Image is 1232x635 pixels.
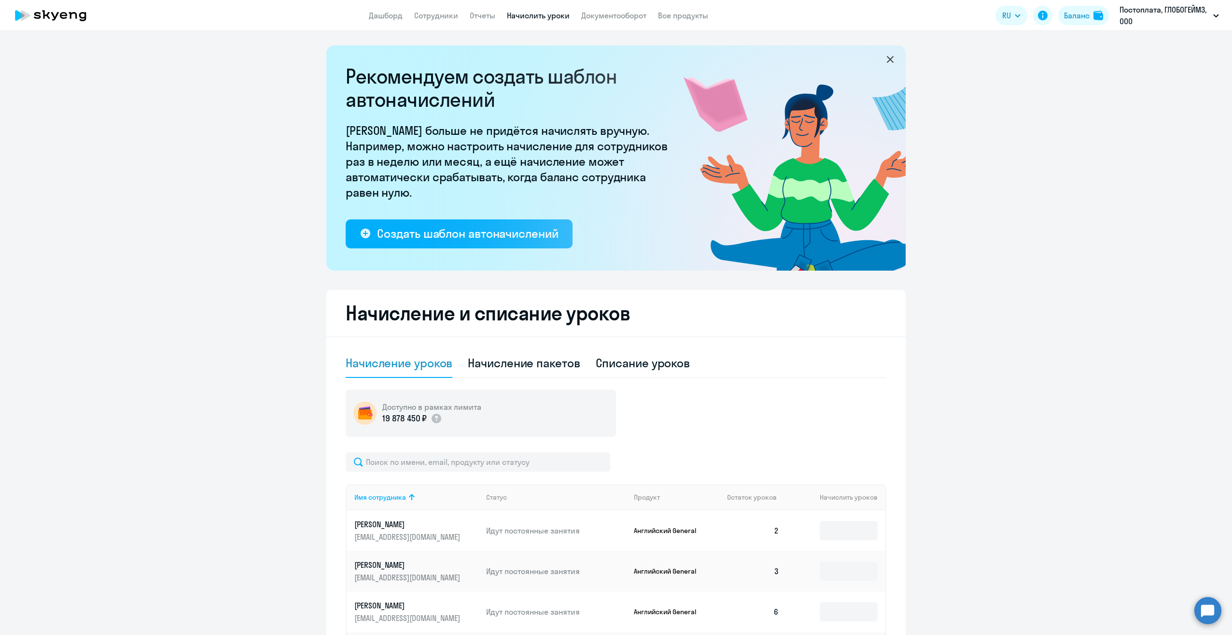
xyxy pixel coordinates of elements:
button: Балансbalance [1058,6,1109,25]
div: Создать шаблон автоначислений [377,226,558,241]
img: balance [1093,11,1103,20]
button: Создать шаблон автоначислений [346,219,573,248]
a: Начислить уроки [507,11,570,20]
p: [PERSON_NAME] [354,519,462,530]
div: Начисление уроков [346,355,452,371]
div: Имя сотрудника [354,493,478,502]
p: [PERSON_NAME] [354,600,462,611]
a: Документооборот [581,11,646,20]
a: Дашборд [369,11,403,20]
a: Все продукты [658,11,708,20]
td: 6 [719,592,787,632]
h2: Начисление и списание уроков [346,302,886,325]
p: Английский General [634,567,706,576]
a: Сотрудники [414,11,458,20]
div: Имя сотрудника [354,493,406,502]
a: Отчеты [470,11,495,20]
td: 3 [719,551,787,592]
p: Английский General [634,607,706,616]
th: Начислить уроков [787,484,885,510]
h5: Доступно в рамках лимита [382,402,481,412]
a: [PERSON_NAME][EMAIL_ADDRESS][DOMAIN_NAME] [354,600,478,623]
div: Продукт [634,493,660,502]
h2: Рекомендуем создать шаблон автоначислений [346,65,674,111]
p: Идут постоянные занятия [486,606,626,617]
span: RU [1002,10,1011,21]
p: [PERSON_NAME] [354,560,462,570]
span: Остаток уроков [727,493,777,502]
p: 19 878 450 ₽ [382,412,427,425]
img: wallet-circle.png [353,402,377,425]
p: [EMAIL_ADDRESS][DOMAIN_NAME] [354,572,462,583]
div: Остаток уроков [727,493,787,502]
a: [PERSON_NAME][EMAIL_ADDRESS][DOMAIN_NAME] [354,560,478,583]
div: Статус [486,493,626,502]
p: [EMAIL_ADDRESS][DOMAIN_NAME] [354,613,462,623]
td: 2 [719,510,787,551]
p: [EMAIL_ADDRESS][DOMAIN_NAME] [354,532,462,542]
div: Продукт [634,493,720,502]
div: Статус [486,493,507,502]
p: Постоплата, ГЛОБОГЕЙМЗ, ООО [1120,4,1209,27]
button: Постоплата, ГЛОБОГЕЙМЗ, ООО [1115,4,1224,27]
input: Поиск по имени, email, продукту или статусу [346,452,610,472]
a: [PERSON_NAME][EMAIL_ADDRESS][DOMAIN_NAME] [354,519,478,542]
button: RU [995,6,1027,25]
div: Баланс [1064,10,1090,21]
p: Идут постоянные занятия [486,525,626,536]
p: [PERSON_NAME] больше не придётся начислять вручную. Например, можно настроить начисление для сотр... [346,123,674,200]
div: Начисление пакетов [468,355,580,371]
p: Английский General [634,526,706,535]
p: Идут постоянные занятия [486,566,626,577]
div: Списание уроков [596,355,690,371]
